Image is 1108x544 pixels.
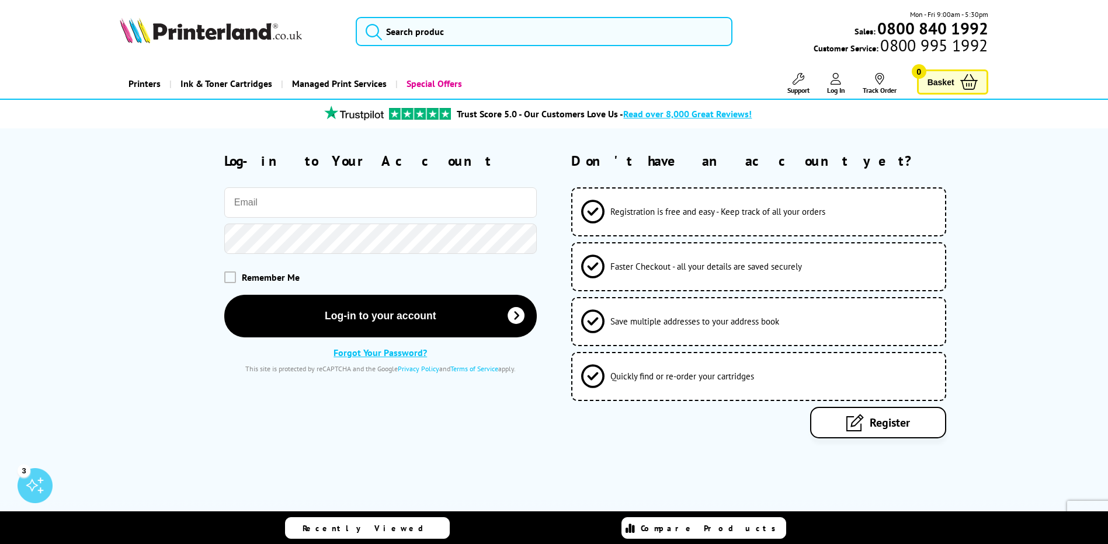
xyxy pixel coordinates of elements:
span: Save multiple addresses to your address book [610,316,779,327]
a: Terms of Service [450,364,498,373]
a: Basket 0 [917,69,988,95]
button: Log-in to your account [224,295,537,337]
span: 0 [912,64,926,79]
a: Log In [827,73,845,95]
span: Sales: [855,26,876,37]
div: 3 [18,464,30,477]
img: trustpilot rating [319,106,389,120]
a: Track Order [863,73,897,95]
a: Compare Products [621,517,786,539]
input: Search produc [356,17,732,46]
a: Ink & Toner Cartridges [169,69,281,99]
a: Support [787,73,810,95]
span: Quickly find or re-order your cartridges [610,371,754,382]
span: Customer Service: [814,40,988,54]
span: Remember Me [242,271,300,283]
a: Register [810,407,946,438]
a: Forgot Your Password? [334,347,427,358]
img: trustpilot rating [389,108,451,120]
a: Managed Print Services [281,69,395,99]
span: Read over 8,000 Great Reviews! [623,108,752,120]
span: Register [870,415,910,430]
span: Faster Checkout - all your details are saved securely [610,261,802,272]
span: Compare Products [641,523,782,533]
div: This site is protected by reCAPTCHA and the Google and apply. [224,364,537,373]
a: Recently Viewed [285,517,450,539]
span: Basket [928,74,954,90]
span: Recently Viewed [303,523,435,533]
a: 0800 840 1992 [876,23,988,34]
h2: Don't have an account yet? [571,152,988,170]
a: Printerland Logo [120,18,341,46]
input: Email [224,187,537,218]
span: Mon - Fri 9:00am - 5:30pm [910,9,988,20]
span: Ink & Toner Cartridges [180,69,272,99]
img: Printerland Logo [120,18,302,43]
b: 0800 840 1992 [877,18,988,39]
a: Special Offers [395,69,471,99]
span: Registration is free and easy - Keep track of all your orders [610,206,825,217]
a: Trust Score 5.0 - Our Customers Love Us -Read over 8,000 Great Reviews! [457,108,752,120]
a: Printers [120,69,169,99]
a: Privacy Policy [398,364,439,373]
span: Support [787,86,810,95]
span: Log In [827,86,845,95]
h2: Log-in to Your Account [224,152,537,170]
span: 0800 995 1992 [878,40,988,51]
